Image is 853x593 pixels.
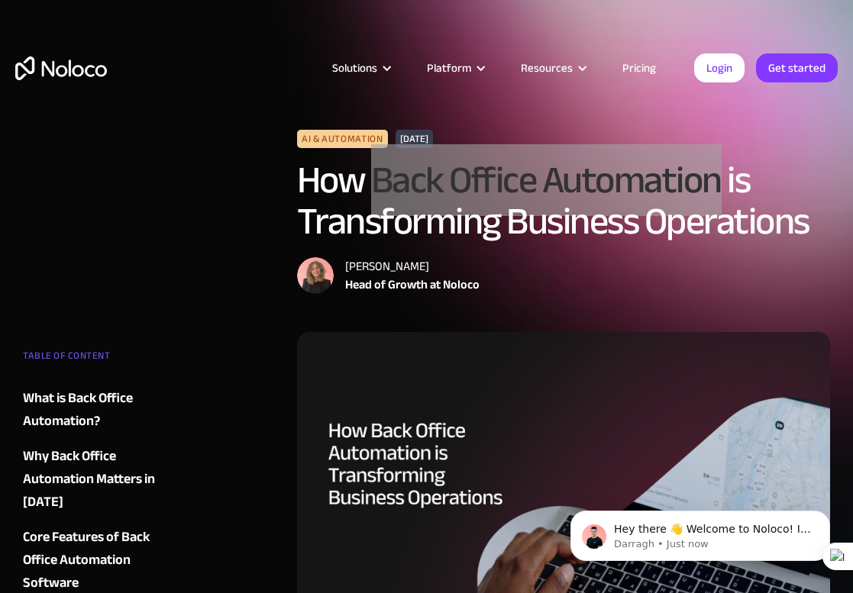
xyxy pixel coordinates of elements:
[521,58,573,78] div: Resources
[427,58,471,78] div: Platform
[756,53,838,82] a: Get started
[345,257,480,276] div: [PERSON_NAME]
[694,53,745,82] a: Login
[548,479,853,585] iframe: Intercom notifications message
[502,58,603,78] div: Resources
[23,387,176,433] a: What is Back Office Automation?
[15,56,107,80] a: home
[345,276,480,294] div: Head of Growth at Noloco
[313,58,408,78] div: Solutions
[297,160,830,242] h1: How Back Office Automation is Transforming Business Operations
[332,58,377,78] div: Solutions
[603,58,675,78] a: Pricing
[408,58,502,78] div: Platform
[23,445,176,514] a: Why Back Office Automation Matters in [DATE]
[23,344,176,375] div: TABLE OF CONTENT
